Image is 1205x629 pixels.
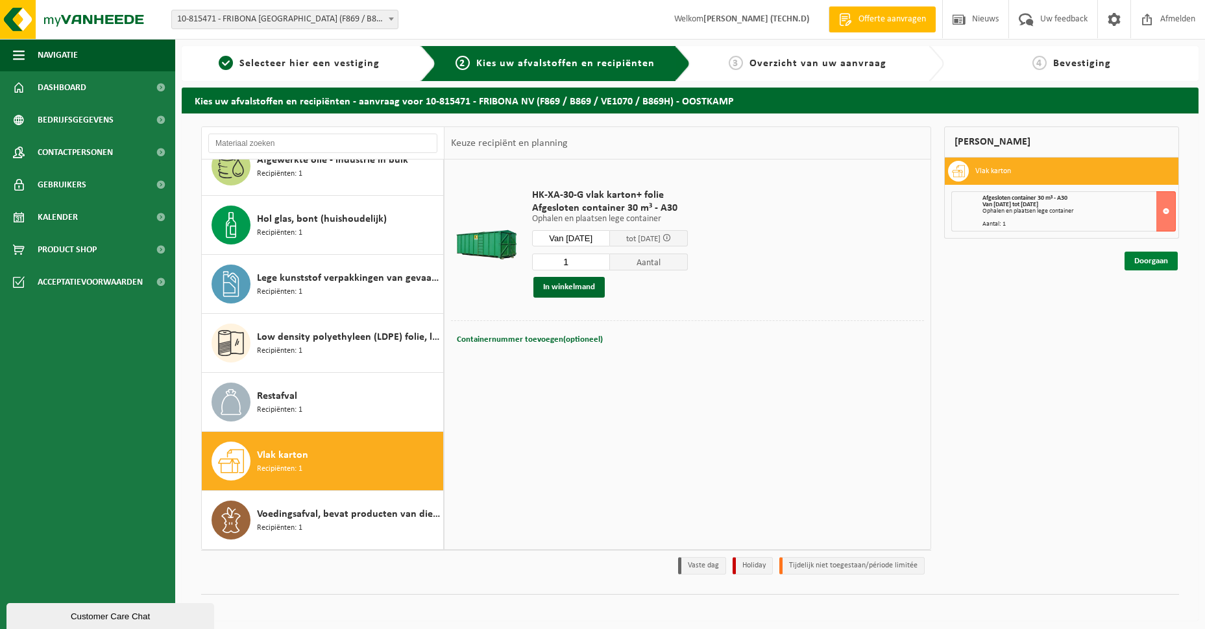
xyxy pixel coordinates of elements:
h3: Vlak karton [975,161,1011,182]
input: Materiaal zoeken [208,134,437,153]
span: Navigatie [38,39,78,71]
span: 1 [219,56,233,70]
span: 2 [456,56,470,70]
span: Afgesloten container 30 m³ - A30 [982,195,1067,202]
h2: Kies uw afvalstoffen en recipiënten - aanvraag voor 10-815471 - FRIBONA NV (F869 / B869 / VE1070 ... [182,88,1199,113]
span: Kies uw afvalstoffen en recipiënten [476,58,655,69]
strong: Van [DATE] tot [DATE] [982,201,1038,208]
div: Keuze recipiënt en planning [444,127,574,160]
span: Acceptatievoorwaarden [38,266,143,298]
button: Hol glas, bont (huishoudelijk) Recipiënten: 1 [202,196,444,255]
span: Afgewerkte olie - industrie in bulk [257,152,408,168]
span: Voedingsafval, bevat producten van dierlijke oorsprong, gemengde verpakking (exclusief glas), cat... [257,506,440,522]
button: Restafval Recipiënten: 1 [202,373,444,432]
span: Recipiënten: 1 [257,168,302,180]
div: Ophalen en plaatsen lege container [982,208,1175,215]
span: 10-815471 - FRIBONA NV (F869 / B869 / VE1070 / B869H) - OOSTKAMP [171,10,398,29]
span: Low density polyethyleen (LDPE) folie, los, naturel/gekleurd (80/20) [257,329,440,345]
li: Holiday [733,557,773,575]
span: Containernummer toevoegen(optioneel) [457,335,603,344]
span: Kalender [38,201,78,233]
span: Recipiënten: 1 [257,463,302,475]
span: Contactpersonen [38,136,113,169]
span: 3 [729,56,743,70]
span: Hol glas, bont (huishoudelijk) [257,211,387,227]
span: HK-XA-30-G vlak karton+ folie [532,189,688,202]
span: Vlak karton [257,447,308,463]
span: 10-815471 - FRIBONA NV (F869 / B869 / VE1070 / B869H) - OOSTKAMP [172,10,398,29]
span: Selecteer hier een vestiging [239,58,380,69]
span: Product Shop [38,233,97,266]
strong: [PERSON_NAME] (TECHN.D) [703,14,809,24]
span: tot [DATE] [626,235,661,243]
li: Tijdelijk niet toegestaan/période limitée [779,557,925,575]
button: Afgewerkte olie - industrie in bulk Recipiënten: 1 [202,137,444,196]
button: Vlak karton Recipiënten: 1 [202,432,444,491]
span: Afgesloten container 30 m³ - A30 [532,202,688,215]
span: Offerte aanvragen [855,13,929,26]
span: 4 [1032,56,1047,70]
span: Lege kunststof verpakkingen van gevaarlijke stoffen [257,270,440,286]
div: Aantal: 1 [982,221,1175,228]
li: Vaste dag [678,557,726,575]
span: Dashboard [38,71,86,104]
a: 1Selecteer hier een vestiging [188,56,410,71]
span: Bevestiging [1053,58,1111,69]
span: Recipiënten: 1 [257,404,302,416]
span: Recipiënten: 1 [257,345,302,357]
button: Containernummer toevoegen(optioneel) [456,331,604,349]
button: In winkelmand [533,277,605,298]
span: Bedrijfsgegevens [38,104,114,136]
button: Low density polyethyleen (LDPE) folie, los, naturel/gekleurd (80/20) Recipiënten: 1 [202,314,444,373]
span: Gebruikers [38,169,86,201]
button: Voedingsafval, bevat producten van dierlijke oorsprong, gemengde verpakking (exclusief glas), cat... [202,491,444,549]
div: [PERSON_NAME] [944,126,1179,158]
span: Recipiënten: 1 [257,227,302,239]
a: Offerte aanvragen [829,6,936,32]
p: Ophalen en plaatsen lege container [532,215,688,224]
span: Restafval [257,388,297,404]
span: Aantal [610,254,688,270]
input: Selecteer datum [532,230,610,246]
span: Overzicht van uw aanvraag [749,58,886,69]
span: Recipiënten: 1 [257,522,302,534]
button: Lege kunststof verpakkingen van gevaarlijke stoffen Recipiënten: 1 [202,255,444,314]
a: Doorgaan [1125,252,1178,270]
iframe: chat widget [6,600,217,629]
span: Recipiënten: 1 [257,286,302,298]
